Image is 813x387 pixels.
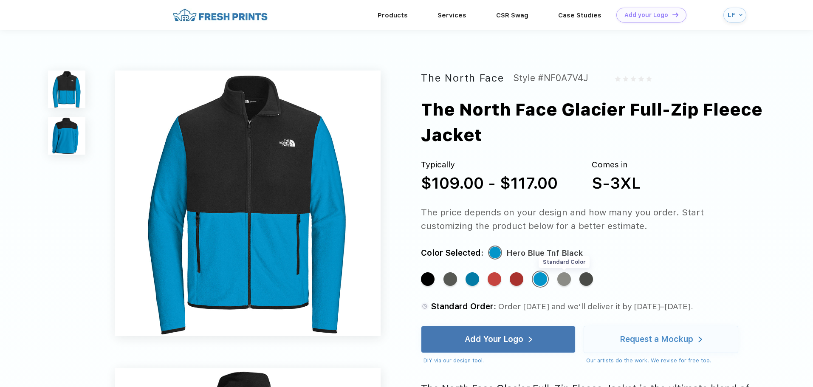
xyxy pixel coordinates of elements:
img: standard order [421,302,429,310]
span: Order [DATE] and we’ll deliver it by [DATE]–[DATE]. [498,302,693,311]
div: S-3XL [592,171,641,195]
div: Request a Mockup [620,335,693,344]
img: DT [672,12,678,17]
img: func=resize&h=100 [48,117,85,155]
div: Hero Blue Tnf Black [506,246,583,260]
div: LF [728,11,737,19]
img: gray_star.svg [631,76,636,81]
img: white arrow [528,336,532,343]
div: $109.00 - $117.00 [421,171,558,195]
img: arrow_down_blue.svg [739,13,742,17]
div: Hero Blue TNF Black [534,272,547,286]
a: Products [378,11,408,19]
img: func=resize&h=640 [115,71,381,336]
img: gray_star.svg [638,76,644,81]
div: Rage Red and TNF Black [510,272,523,286]
div: TNF Medium Grey Heather [557,272,571,286]
div: Comes in [592,159,641,171]
div: Typically [421,159,558,171]
img: fo%20logo%202.webp [170,8,270,23]
div: Add Your Logo [465,335,523,344]
div: Add your Logo [624,11,668,19]
span: Standard Order: [431,302,496,311]
div: Asphalt Grey TNF Black [443,272,457,286]
div: Color Selected: [421,246,483,260]
img: white arrow [698,336,702,343]
div: The North Face Glacier Full-Zip Fleece Jacket [421,97,787,148]
img: gray_star.svg [623,76,628,81]
img: func=resize&h=100 [48,71,85,108]
div: DIY via our design tool. [423,356,576,365]
div: The North Face [421,71,504,86]
div: Style #NF0A7V4J [513,71,588,86]
img: gray_star.svg [646,76,652,81]
div: Hero Blue and TNF Black [466,272,479,286]
div: The price depends on your design and how many you order. Start customizing the product below for ... [421,206,754,233]
img: gray_star.svg [615,76,620,81]
div: Asphalt Grey and TNF Black [579,272,593,286]
div: Rage Red TNF Black [488,272,501,286]
div: Our artists do the work! We revise for free too. [586,356,738,365]
div: TNF Black [421,272,435,286]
